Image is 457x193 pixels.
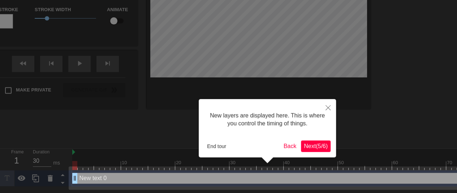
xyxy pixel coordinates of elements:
[320,99,336,116] button: Close
[204,104,331,135] div: New layers are displayed here. This is where you control the timing of things.
[304,143,328,149] span: Next ( 5 / 6 )
[301,140,331,152] button: Next
[204,141,229,152] button: End tour
[281,140,299,152] button: Back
